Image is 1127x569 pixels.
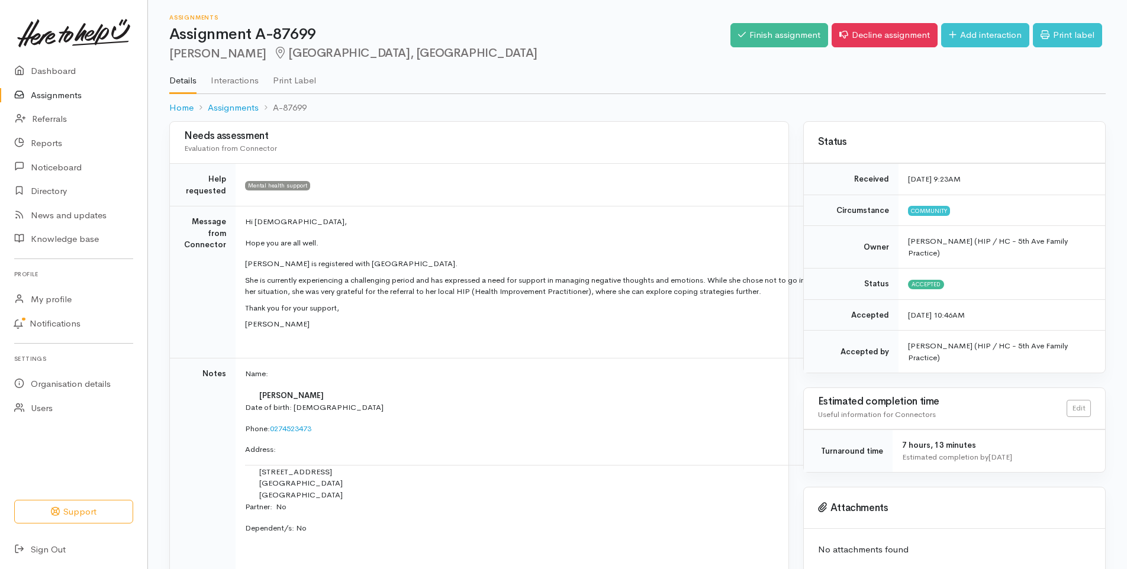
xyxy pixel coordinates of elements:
[273,60,316,93] a: Print Label
[1033,23,1102,47] a: Print label
[245,181,310,190] span: Mental health support
[245,501,859,513] p: Partner: No
[804,299,899,331] td: Accepted
[804,430,893,473] td: Turnaround time
[818,502,1091,514] h3: Attachments
[259,390,324,400] span: [PERSON_NAME]
[730,23,828,47] a: Finish assignment
[245,402,859,413] p: Date of birth: [DEMOGRAPHIC_DATA]
[245,216,859,228] p: Hi [DEMOGRAPHIC_DATA],
[169,26,730,43] h1: Assignment A-87699
[804,164,899,195] td: Received
[804,226,899,269] td: Owner
[14,500,133,524] button: Support
[908,206,950,215] span: Community
[832,23,938,47] a: Decline assignment
[988,452,1012,462] time: [DATE]
[259,101,307,115] li: A-87699
[818,396,1067,408] h3: Estimated completion time
[245,274,859,298] p: She is currently experiencing a challenging period and has expressed a need for support in managi...
[804,331,899,373] td: Accepted by
[908,236,1068,258] span: [PERSON_NAME] (HIP / HC - 5th Ave Family Practice)
[818,543,1091,557] p: No attachments found
[169,14,730,21] h6: Assignments
[902,440,976,450] span: 7 hours, 13 minutes
[804,195,899,226] td: Circumstance
[170,206,236,358] td: Message from Connector
[245,368,859,380] p: Name:
[804,269,899,300] td: Status
[259,466,845,501] div: [STREET_ADDRESS] [GEOGRAPHIC_DATA] [GEOGRAPHIC_DATA]
[245,423,859,435] p: Phone:
[818,137,1091,148] h3: Status
[169,47,730,60] h2: [PERSON_NAME]
[170,164,236,206] td: Help requested
[169,101,194,115] a: Home
[245,444,859,455] p: Address:
[899,331,1105,373] td: [PERSON_NAME] (HIP / HC - 5th Ave Family Practice)
[1067,400,1091,417] a: Edit
[902,451,1091,463] div: Estimated completion by
[908,174,961,184] time: [DATE] 9:23AM
[908,280,944,289] span: Accepted
[208,101,259,115] a: Assignments
[941,23,1029,47] a: Add interaction
[908,310,965,320] time: [DATE] 10:46AM
[211,60,259,93] a: Interactions
[14,351,133,367] h6: Settings
[169,60,197,94] a: Details
[245,258,859,270] p: [PERSON_NAME] is registered with [GEOGRAPHIC_DATA].
[270,423,311,434] a: 0274523473
[245,237,859,249] p: Hope you are all well.
[245,302,859,314] p: Thank you for your support,
[273,46,537,60] span: [GEOGRAPHIC_DATA], [GEOGRAPHIC_DATA]
[818,409,936,419] span: Useful information for Connectors
[184,131,774,142] h3: Needs assessment
[14,266,133,282] h6: Profile
[169,94,1106,122] nav: breadcrumb
[245,522,859,534] p: Dependent/s: No
[184,143,277,153] span: Evaluation from Connector
[245,318,859,330] p: [PERSON_NAME]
